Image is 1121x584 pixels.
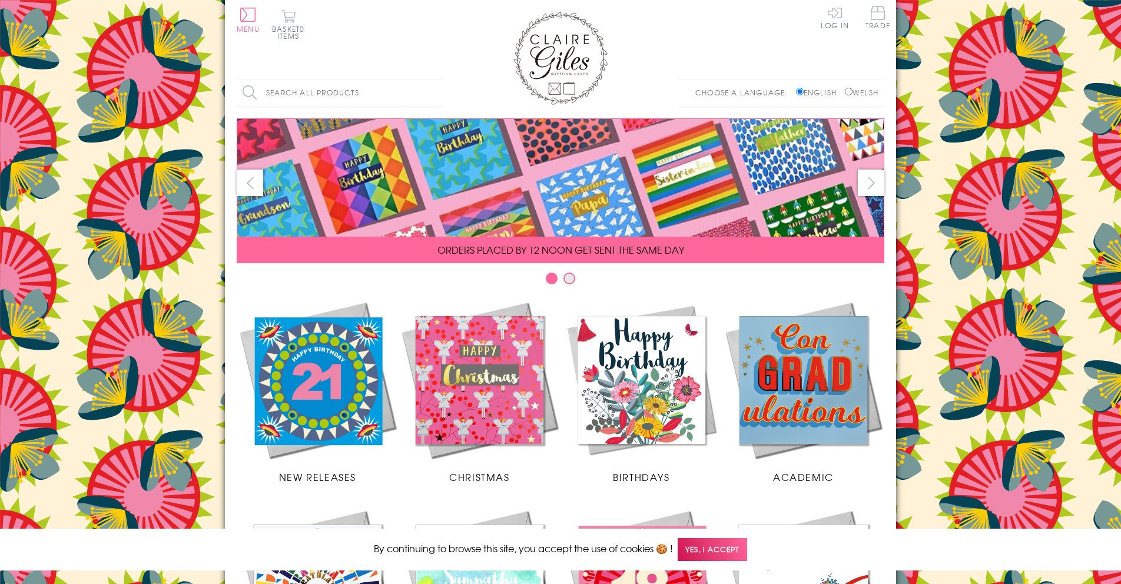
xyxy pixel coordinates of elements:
button: next [858,170,884,196]
a: New Releases [237,299,399,484]
span: Menu [237,24,260,34]
span: Yes, I accept [678,538,747,561]
button: prev [237,170,263,196]
input: Search [431,79,443,106]
button: Carousel Page 1 (Current Slide) [546,273,558,284]
span: Christmas [449,470,509,484]
button: Basket0 items [272,9,304,39]
input: English [796,88,804,95]
button: Menu [237,8,260,32]
span: Birthdays [613,470,669,484]
img: Claire Giles Greetings Cards [513,12,608,105]
button: Carousel Page 2 [563,273,575,284]
span: 0 items [277,24,304,41]
input: Welsh [845,88,853,95]
span: ORDERS PLACED BY 12 NOON GET SENT THE SAME DAY [437,243,684,257]
span: Academic [773,470,834,484]
label: English [796,87,843,98]
div: Carousel Pagination [237,272,884,290]
a: Birthdays [560,299,722,484]
span: New Releases [279,470,356,484]
p: Choose a language: [695,87,794,98]
a: Christmas [399,299,560,484]
span: Trade [865,6,890,29]
a: Log In [821,6,849,29]
a: Academic [722,299,884,484]
a: Trade [865,6,890,31]
label: Welsh [845,87,878,98]
input: Search all products [237,79,443,106]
